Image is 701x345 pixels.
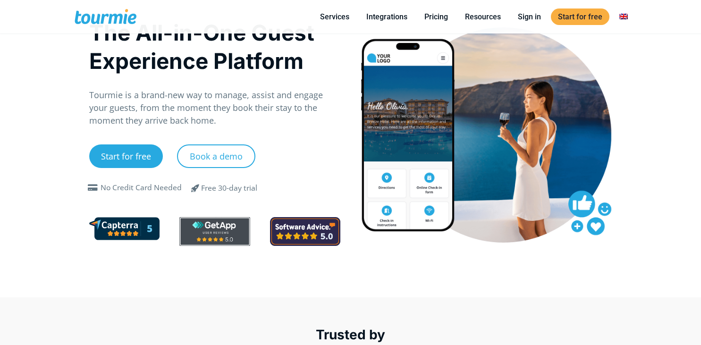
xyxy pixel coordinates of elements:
a: Services [313,11,356,23]
span:  [184,182,207,194]
a: Sign in [511,11,548,23]
a: Book a demo [177,144,255,168]
p: Tourmie is a brand-new way to manage, assist and engage your guests, from the moment they book th... [89,89,341,127]
a: Switch to [612,11,635,23]
a: Start for free [551,8,609,25]
a: Integrations [359,11,414,23]
a: Start for free [89,144,163,168]
a: Resources [458,11,508,23]
span: Trusted by [316,327,385,343]
h1: The All-in-One Guest Experience Platform [89,18,341,75]
span:  [85,184,101,192]
div: No Credit Card Needed [101,182,182,194]
a: Pricing [417,11,455,23]
div: Free 30-day trial [201,183,257,194]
